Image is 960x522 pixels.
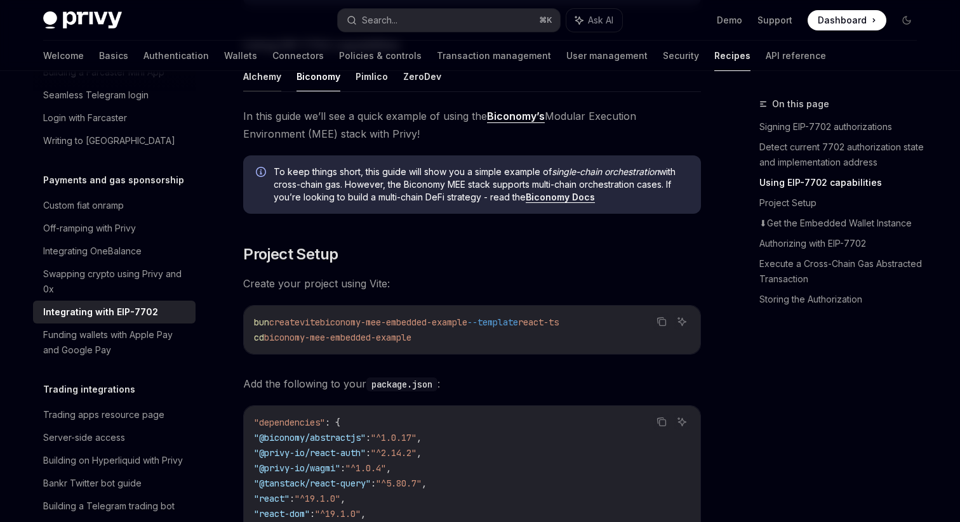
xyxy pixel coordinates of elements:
[818,14,867,27] span: Dashboard
[371,432,417,443] span: "^1.0.17"
[376,478,422,489] span: "^5.80.7"
[254,508,310,519] span: "react-dom"
[345,462,386,474] span: "^1.0.4"
[33,495,196,518] a: Building a Telegram trading bot
[243,275,701,292] span: Create your project using Vite:
[33,263,196,301] a: Swapping crypto using Privy and 0x
[674,414,690,430] button: Ask AI
[518,316,559,328] span: react-ts
[759,193,927,213] a: Project Setup
[759,233,927,254] a: Authorizing with EIP-7702
[243,375,701,393] span: Add the following to your :
[539,15,552,25] span: ⌘ K
[243,107,701,143] span: In this guide we’ll see a quick example of using the Modular Execution Environment (MEE) stack wi...
[759,213,927,233] a: ⬇Get the Embedded Wallet Instance
[386,462,391,474] span: ,
[99,41,128,71] a: Basics
[588,14,613,27] span: Ask AI
[320,316,467,328] span: biconomy-mee-embedded-example
[43,476,142,491] div: Bankr Twitter bot guide
[43,110,127,126] div: Login with Farcaster
[766,41,826,71] a: API reference
[43,430,125,445] div: Server-side access
[422,478,427,489] span: ,
[43,266,188,297] div: Swapping crypto using Privy and 0x
[33,426,196,449] a: Server-side access
[33,240,196,263] a: Integrating OneBalance
[759,254,927,289] a: Execute a Cross-Chain Gas Abstracted Transaction
[437,41,551,71] a: Transaction management
[759,173,927,193] a: Using EIP-7702 capabilities
[43,88,149,103] div: Seamless Telegram login
[325,417,340,428] span: : {
[254,447,366,459] span: "@privy-io/react-auth"
[808,10,886,30] a: Dashboard
[371,447,417,459] span: "^2.14.2"
[653,414,670,430] button: Copy the contents from the code block
[143,41,209,71] a: Authentication
[366,447,371,459] span: :
[417,432,422,443] span: ,
[340,493,345,504] span: ,
[310,508,315,519] span: :
[339,41,422,71] a: Policies & controls
[43,221,136,236] div: Off-ramping with Privy
[43,453,183,468] div: Building on Hyperliquid with Privy
[897,10,917,30] button: Toggle dark mode
[274,166,688,204] span: To keep things short, this guide will show you a simple example of with cross-chain gas. However,...
[243,244,338,264] span: Project Setup
[33,403,196,426] a: Trading apps resource page
[43,407,164,422] div: Trading apps resource page
[33,472,196,495] a: Bankr Twitter bot guide
[254,316,269,328] span: bun
[366,432,371,443] span: :
[467,316,518,328] span: --template
[43,133,175,148] div: Writing to [GEOGRAPHIC_DATA]
[340,462,345,474] span: :
[757,14,792,27] a: Support
[300,316,320,328] span: vite
[33,84,196,107] a: Seamless Telegram login
[772,96,829,112] span: On this page
[663,41,699,71] a: Security
[269,316,300,328] span: create
[33,323,196,362] a: Funding wallets with Apple Pay and Google Pay
[417,447,422,459] span: ,
[224,41,257,71] a: Wallets
[295,493,340,504] span: "^19.1.0"
[338,9,560,32] button: Search...⌘K
[361,508,366,519] span: ,
[362,13,397,28] div: Search...
[43,499,175,514] div: Building a Telegram trading bot
[759,289,927,310] a: Storing the Authorization
[243,62,281,91] button: Alchemy
[33,217,196,240] a: Off-ramping with Privy
[33,194,196,217] a: Custom fiat onramp
[674,313,690,330] button: Ask AI
[717,14,742,27] a: Demo
[254,432,366,443] span: "@biconomy/abstractjs"
[653,313,670,330] button: Copy the contents from the code block
[43,11,122,29] img: dark logo
[552,166,659,177] em: single-chain orchestration
[43,198,124,213] div: Custom fiat onramp
[43,244,142,259] div: Integrating OneBalance
[759,137,927,173] a: Detect current 7702 authorization state and implementation address
[33,107,196,129] a: Login with Farcaster
[33,449,196,472] a: Building on Hyperliquid with Privy
[254,332,264,343] span: cd
[366,377,437,391] code: package.json
[403,62,441,91] button: ZeroDev
[254,417,325,428] span: "dependencies"
[33,301,196,323] a: Integrating with EIP-7702
[254,493,290,504] span: "react"
[566,41,648,71] a: User management
[256,167,269,179] svg: Info
[254,462,340,474] span: "@privy-io/wagmi"
[43,304,158,320] div: Integrating with EIP-7702
[526,192,595,203] a: Biconomy Docs
[566,9,622,32] button: Ask AI
[759,117,927,137] a: Signing EIP-7702 authorizations
[33,129,196,152] a: Writing to [GEOGRAPHIC_DATA]
[487,110,545,123] a: Biconomy’s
